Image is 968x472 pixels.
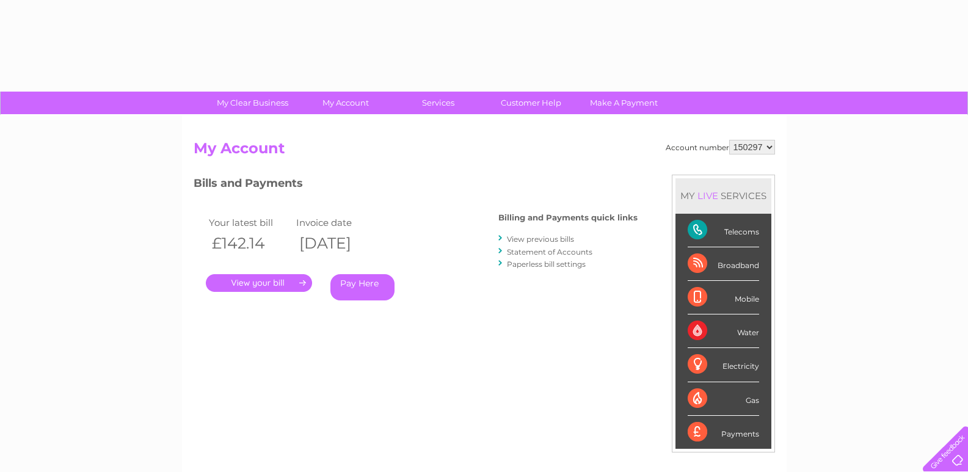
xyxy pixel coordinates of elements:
a: View previous bills [507,234,574,244]
div: Electricity [688,348,759,382]
h3: Bills and Payments [194,175,638,196]
div: Water [688,314,759,348]
div: LIVE [695,190,721,202]
a: Paperless bill settings [507,260,586,269]
div: Gas [688,382,759,416]
th: [DATE] [293,231,381,256]
div: Telecoms [688,214,759,247]
a: My Clear Business [202,92,303,114]
a: My Account [295,92,396,114]
a: . [206,274,312,292]
div: Mobile [688,281,759,314]
a: Statement of Accounts [507,247,592,256]
div: Payments [688,416,759,449]
a: Pay Here [330,274,395,300]
td: Invoice date [293,214,381,231]
a: Customer Help [481,92,581,114]
h2: My Account [194,140,775,163]
div: Broadband [688,247,759,281]
div: Account number [666,140,775,154]
div: MY SERVICES [675,178,771,213]
td: Your latest bill [206,214,294,231]
a: Services [388,92,489,114]
th: £142.14 [206,231,294,256]
h4: Billing and Payments quick links [498,213,638,222]
a: Make A Payment [573,92,674,114]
